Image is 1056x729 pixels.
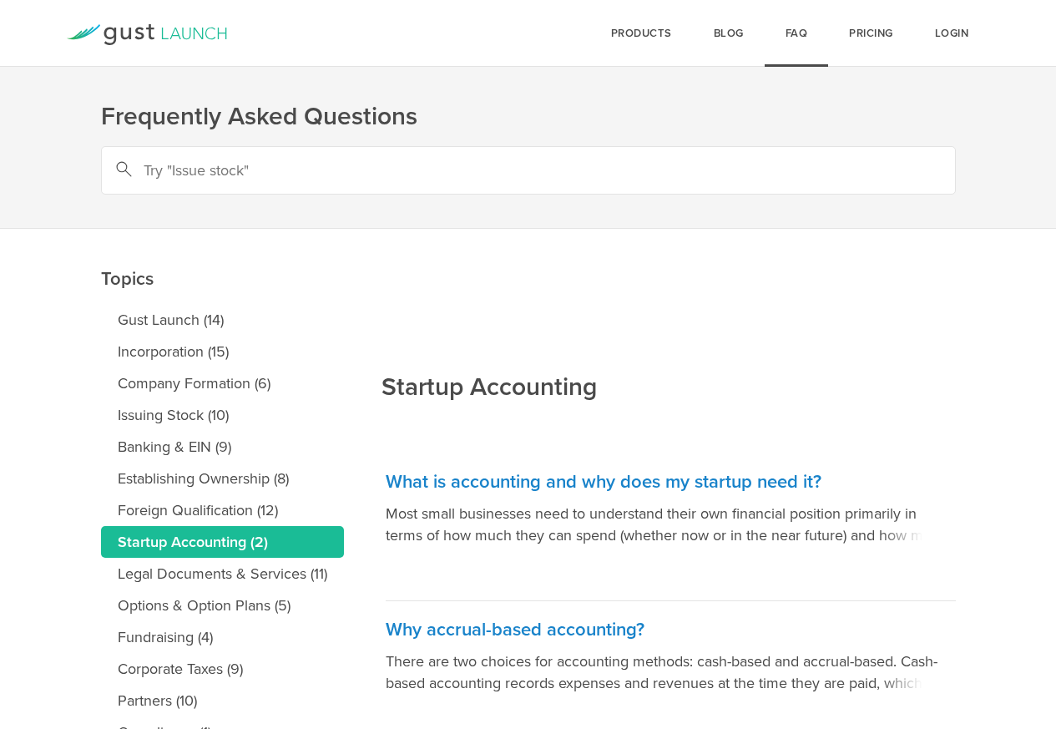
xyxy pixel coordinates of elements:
[101,100,956,134] h1: Frequently Asked Questions
[386,453,956,601] a: What is accounting and why does my startup need it? Most small businesses need to understand thei...
[101,653,344,685] a: Corporate Taxes (9)
[101,494,344,526] a: Foreign Qualification (12)
[101,367,344,399] a: Company Formation (6)
[101,463,344,494] a: Establishing Ownership (8)
[101,149,344,296] h2: Topics
[101,590,344,621] a: Options & Option Plans (5)
[101,558,344,590] a: Legal Documents & Services (11)
[101,431,344,463] a: Banking & EIN (9)
[101,685,344,716] a: Partners (10)
[101,336,344,367] a: Incorporation (15)
[386,651,956,694] p: There are two choices for accounting methods: cash-based and accrual-based. Cash-based accounting...
[101,621,344,653] a: Fundraising (4)
[381,258,597,435] h2: Startup Accounting
[386,618,956,642] h3: Why accrual-based accounting?
[101,526,344,558] a: Startup Accounting (2)
[101,146,956,195] input: Try "Issue stock"
[101,399,344,431] a: Issuing Stock (10)
[386,470,956,494] h3: What is accounting and why does my startup need it?
[386,503,956,546] p: Most small businesses need to understand their own financial position primarily in terms of how m...
[101,304,344,336] a: Gust Launch (14)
